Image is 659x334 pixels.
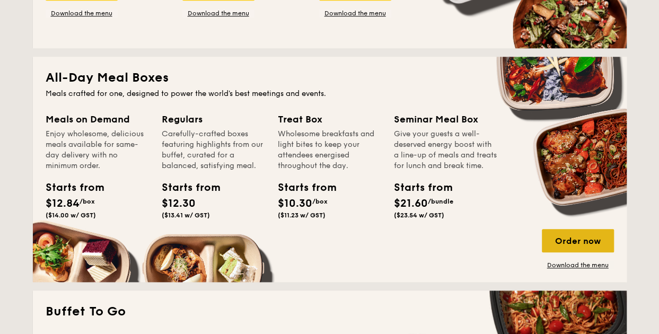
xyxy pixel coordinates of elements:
[46,89,614,99] div: Meals crafted for one, designed to power the world's best meetings and events.
[162,197,196,210] span: $12.30
[394,129,497,171] div: Give your guests a well-deserved energy boost with a line-up of meals and treats for lunch and br...
[394,212,444,219] span: ($23.54 w/ GST)
[278,180,326,196] div: Starts from
[162,212,210,219] span: ($13.41 w/ GST)
[80,198,95,205] span: /box
[46,9,118,17] a: Download the menu
[278,212,326,219] span: ($11.23 w/ GST)
[162,180,209,196] div: Starts from
[46,69,614,86] h2: All-Day Meal Boxes
[542,229,614,252] div: Order now
[46,129,149,171] div: Enjoy wholesome, delicious meals available for same-day delivery with no minimum order.
[394,197,428,210] span: $21.60
[278,112,381,127] div: Treat Box
[46,303,614,320] h2: Buffet To Go
[278,129,381,171] div: Wholesome breakfasts and light bites to keep your attendees energised throughout the day.
[162,112,265,127] div: Regulars
[394,180,442,196] div: Starts from
[319,9,391,17] a: Download the menu
[394,112,497,127] div: Seminar Meal Box
[46,112,149,127] div: Meals on Demand
[46,212,96,219] span: ($14.00 w/ GST)
[162,129,265,171] div: Carefully-crafted boxes featuring highlights from our buffet, curated for a balanced, satisfying ...
[182,9,254,17] a: Download the menu
[46,180,93,196] div: Starts from
[46,197,80,210] span: $12.84
[312,198,328,205] span: /box
[428,198,453,205] span: /bundle
[278,197,312,210] span: $10.30
[542,261,614,269] a: Download the menu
